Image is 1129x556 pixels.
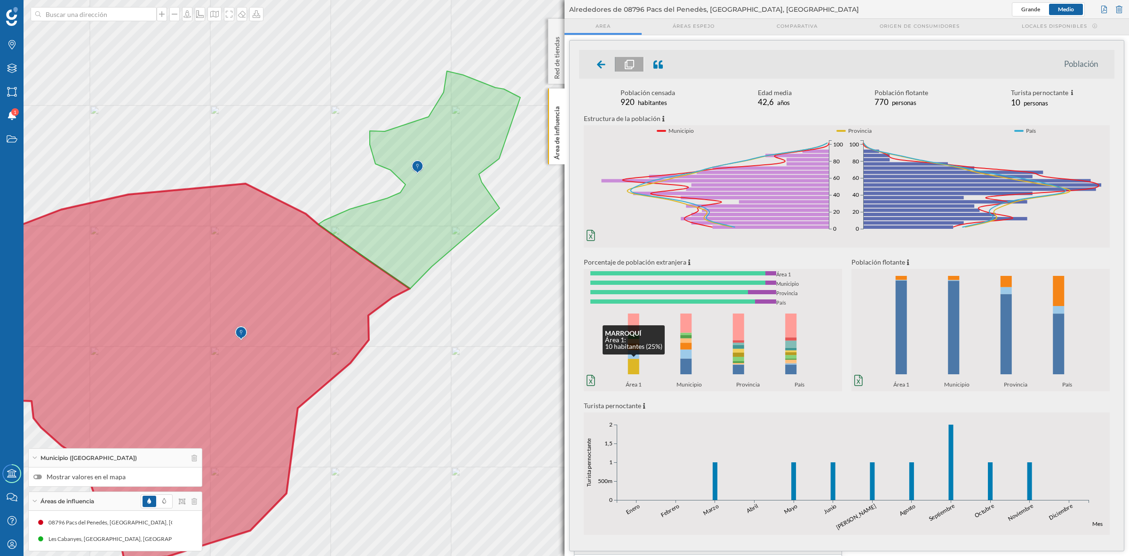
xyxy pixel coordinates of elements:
[625,502,641,516] text: Enero
[609,459,612,466] text: 1
[1007,502,1034,522] text: Noviembre
[852,191,859,198] text: 40
[673,23,715,30] span: Áreas espejo
[1062,380,1075,391] span: País
[605,337,662,350] p: Área 1: 10 habitantes (25%)
[973,502,995,519] text: Octubre
[795,380,807,391] span: País
[833,141,843,148] text: 100
[928,502,955,523] text: Septiembre
[1026,126,1036,136] span: País
[48,534,244,544] div: Les Cabanyes, [GEOGRAPHIC_DATA], [GEOGRAPHIC_DATA] (Área dibujada)
[1011,88,1073,98] div: Turista pernoctante
[822,502,838,515] text: Junio
[833,208,840,215] text: 20
[1021,6,1040,13] span: Grande
[833,175,840,182] text: 60
[668,126,694,136] span: Municipio
[1064,59,1107,69] li: Población
[758,88,792,97] div: Edad media
[852,175,859,182] text: 60
[585,438,592,487] text: Turista pernoctante
[833,225,836,232] text: 0
[660,502,681,518] text: Febrero
[880,23,960,30] span: Origen de consumidores
[833,191,840,198] text: 40
[19,7,52,15] span: Soporte
[852,208,859,215] text: 20
[1058,6,1074,13] span: Medio
[777,23,818,30] span: Comparativa
[1092,520,1103,527] text: Mes
[626,380,644,391] span: Área 1
[851,257,1110,267] p: Población flotante
[6,7,18,26] img: Geoblink Logo
[833,158,840,165] text: 80
[604,440,612,447] text: 1,5
[552,33,562,79] p: Red de tiendas
[676,380,705,391] span: Municipio
[14,107,16,117] span: 1
[620,97,635,107] span: 920
[849,141,859,148] text: 100
[835,502,877,531] text: [PERSON_NAME]
[569,5,859,14] span: Alrededores de 08796 Pacs del Penedès, [GEOGRAPHIC_DATA], [GEOGRAPHIC_DATA]
[783,502,798,516] text: Mayo
[1022,23,1087,30] span: Locales disponibles
[875,97,889,107] span: 770
[609,496,612,503] text: 0
[638,99,667,106] span: habitantes
[892,99,916,106] span: personas
[898,502,917,517] text: Agosto
[48,518,270,527] div: 08796 Pacs del Penedès, [GEOGRAPHIC_DATA], [GEOGRAPHIC_DATA] (Área dibujada)
[40,497,94,506] span: Áreas de influencia
[235,324,247,343] img: Marker
[33,472,197,482] label: Mostrar valores en el mapa
[40,454,137,462] span: Municipio ([GEOGRAPHIC_DATA])
[552,103,562,160] p: Área de influencia
[777,99,790,106] span: años
[758,97,774,107] span: 42,6
[702,502,720,516] text: Marzo
[412,158,423,177] img: Marker
[584,113,1110,123] p: Estructura de la población
[893,380,912,391] span: Área 1
[1004,380,1030,391] span: Provincia
[605,329,641,337] strong: MARROQUÍ
[620,88,675,97] div: Población censada
[944,380,972,391] span: Municipio
[598,477,612,484] text: 500m
[609,421,612,428] text: 2
[1024,99,1048,107] span: personas
[596,23,611,30] span: Area
[584,257,842,267] p: Porcentaje de población extranjera
[1048,502,1073,521] text: Diciembre
[852,158,859,165] text: 80
[848,126,872,136] span: Provincia
[745,502,759,515] text: Abril
[584,401,1110,411] p: Turista pernoctante
[736,380,763,391] span: Provincia
[856,225,859,232] text: 0
[875,88,928,97] div: Población flotante
[1011,97,1020,107] span: 10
